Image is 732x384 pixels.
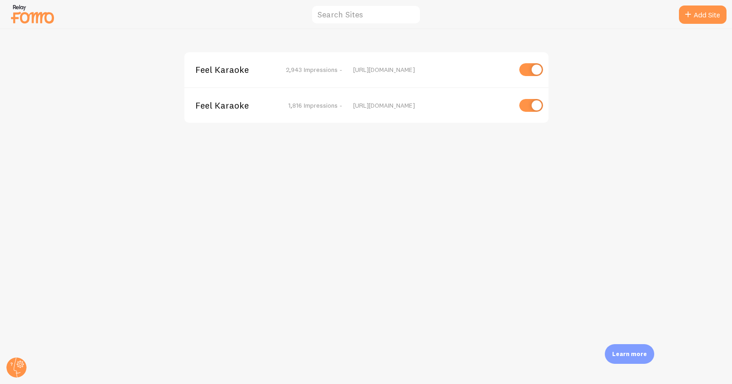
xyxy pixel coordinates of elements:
[605,344,654,364] div: Learn more
[353,66,511,74] div: [URL][DOMAIN_NAME]
[10,2,55,26] img: fomo-relay-logo-orange.svg
[288,101,342,110] span: 1,816 Impressions -
[195,101,269,110] span: Feel Karaoke
[286,66,342,74] span: 2,943 Impressions -
[353,101,511,110] div: [URL][DOMAIN_NAME]
[612,350,647,358] p: Learn more
[195,66,269,74] span: Feel Karaoke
